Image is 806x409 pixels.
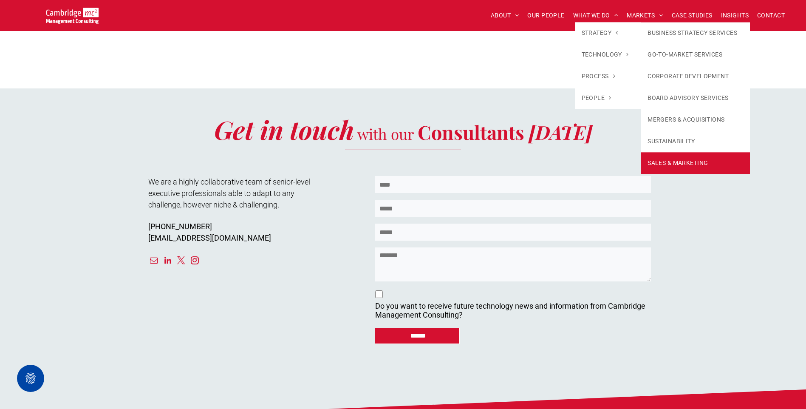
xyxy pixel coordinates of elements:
[575,65,642,87] a: PROCESS
[214,112,354,146] span: Get in touch
[582,72,615,81] span: PROCESS
[575,44,642,65] a: TECHNOLOGY
[641,44,750,65] a: GO-TO-MARKET SERVICES
[148,255,160,269] a: email
[717,9,753,22] a: INSIGHTS
[148,177,310,209] span: We are a highly collaborative team of senior-level executive professionals able to adapt to any c...
[641,87,750,109] a: BOARD ADVISORY SERVICES
[375,290,383,298] input: Do you want to receive future technology news and information from Cambridge Management Consultin...
[175,255,187,269] a: twitter
[418,119,524,145] span: Consultants
[641,22,750,44] a: BUSINESS STRATEGY SERVICES
[148,222,212,231] span: [PHONE_NUMBER]
[575,22,642,44] a: STRATEGY
[641,131,750,152] a: SUSTAINABILITY
[148,233,271,242] a: [EMAIL_ADDRESS][DOMAIN_NAME]
[357,124,387,144] span: with
[622,9,667,22] a: MARKETS
[375,301,645,319] p: Do you want to receive future technology news and information from Cambridge Management Consulting?
[641,65,750,87] a: CORPORATE DEVELOPMENT
[582,50,629,59] span: TECHNOLOGY
[189,255,201,269] a: instagram
[641,152,750,174] a: SALES & MARKETING
[667,9,717,22] a: CASE STUDIES
[641,109,750,131] a: MERGERS & ACQUISITIONS
[46,8,99,24] img: Go to Homepage
[582,94,611,102] span: PEOPLE
[162,255,174,269] a: linkedin
[753,9,789,22] a: CONTACT
[391,124,414,144] span: our
[46,9,99,18] a: Your Business Transformed | Cambridge Management Consulting
[575,87,642,109] a: PEOPLE
[573,9,619,22] span: WHAT WE DO
[569,9,623,22] a: WHAT WE DO
[582,28,618,37] span: STRATEGY
[529,119,592,145] span: [DATE]
[486,9,523,22] a: ABOUT
[523,9,568,22] a: OUR PEOPLE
